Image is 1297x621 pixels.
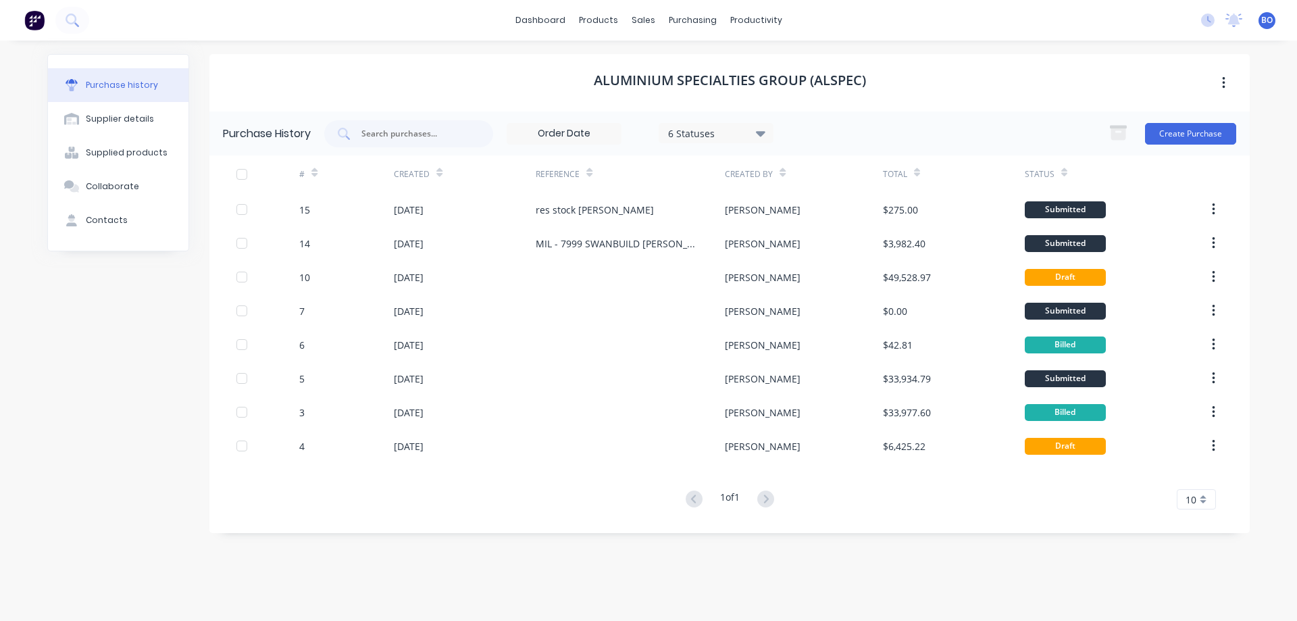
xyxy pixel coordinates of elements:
div: Collaborate [86,180,139,193]
div: [PERSON_NAME] [725,439,800,453]
div: [DATE] [394,338,424,352]
div: Billed [1025,404,1106,421]
div: Draft [1025,269,1106,286]
input: Order Date [507,124,621,144]
div: products [572,10,625,30]
div: $6,425.22 [883,439,925,453]
div: Status [1025,168,1054,180]
img: Factory [24,10,45,30]
div: productivity [723,10,789,30]
div: [DATE] [394,237,424,251]
div: purchasing [662,10,723,30]
div: [DATE] [394,372,424,386]
div: [PERSON_NAME] [725,338,800,352]
div: res stock [PERSON_NAME] [536,203,654,217]
div: Draft [1025,438,1106,455]
div: Submitted [1025,235,1106,252]
button: Collaborate [48,170,188,203]
div: $275.00 [883,203,918,217]
button: Supplied products [48,136,188,170]
div: [DATE] [394,439,424,453]
div: # [299,168,305,180]
div: Reference [536,168,580,180]
div: Total [883,168,907,180]
div: Submitted [1025,303,1106,320]
div: [DATE] [394,203,424,217]
span: BO [1261,14,1273,26]
div: [PERSON_NAME] [725,372,800,386]
div: 5 [299,372,305,386]
div: $49,528.97 [883,270,931,284]
button: Purchase history [48,68,188,102]
div: 10 [299,270,310,284]
div: Supplied products [86,147,168,159]
div: 4 [299,439,305,453]
div: [DATE] [394,270,424,284]
span: 10 [1186,493,1196,507]
div: 6 [299,338,305,352]
div: [PERSON_NAME] [725,237,800,251]
div: $0.00 [883,304,907,318]
div: $42.81 [883,338,913,352]
div: Purchase history [86,79,158,91]
div: 7 [299,304,305,318]
div: 1 of 1 [720,490,740,510]
div: 15 [299,203,310,217]
button: Contacts [48,203,188,237]
div: [PERSON_NAME] [725,304,800,318]
div: Created [394,168,430,180]
button: Create Purchase [1145,123,1236,145]
div: Contacts [86,214,128,226]
div: Purchase History [223,126,311,142]
div: Submitted [1025,370,1106,387]
div: [DATE] [394,405,424,420]
div: [PERSON_NAME] [725,270,800,284]
div: [DATE] [394,304,424,318]
div: $3,982.40 [883,237,925,251]
h1: ALUMINIUM SPECIALTIES GROUP (ALSPEC) [594,72,866,89]
div: MIL - 7999 SWANBUILD [PERSON_NAME] [536,237,698,251]
div: Billed [1025,337,1106,353]
button: Supplier details [48,102,188,136]
div: $33,934.79 [883,372,931,386]
div: [PERSON_NAME] [725,203,800,217]
div: Supplier details [86,113,154,125]
div: [PERSON_NAME] [725,405,800,420]
input: Search purchases... [360,127,472,141]
div: 6 Statuses [668,126,765,140]
a: dashboard [509,10,572,30]
div: 3 [299,405,305,420]
div: Submitted [1025,201,1106,218]
div: sales [625,10,662,30]
div: Created By [725,168,773,180]
div: 14 [299,237,310,251]
div: $33,977.60 [883,405,931,420]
